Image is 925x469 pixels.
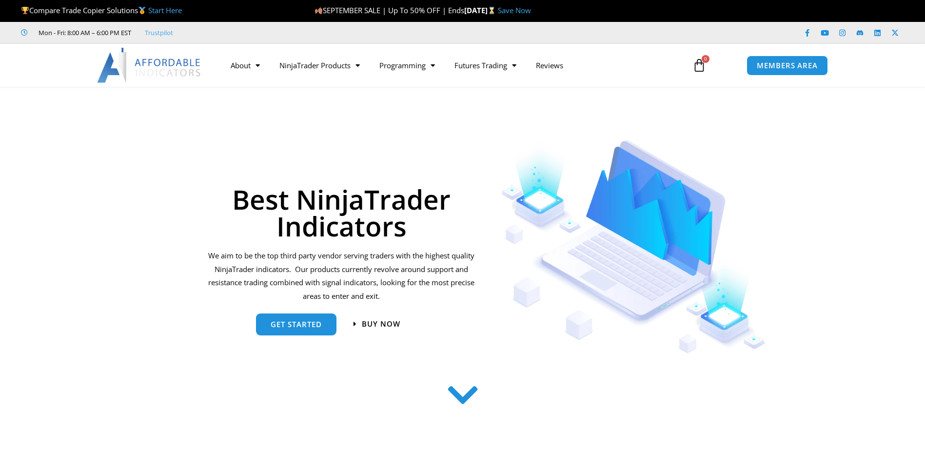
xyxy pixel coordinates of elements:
a: Buy now [354,320,400,328]
span: Compare Trade Copier Solutions [21,5,182,15]
span: 0 [702,55,709,63]
a: About [221,54,270,77]
span: SEPTEMBER SALE | Up To 50% OFF | Ends [315,5,464,15]
span: Mon - Fri: 8:00 AM – 6:00 PM EST [36,27,131,39]
a: Programming [370,54,445,77]
img: ⌛ [488,7,495,14]
span: MEMBERS AREA [757,62,818,69]
nav: Menu [221,54,681,77]
a: MEMBERS AREA [747,56,828,76]
a: Save Now [498,5,531,15]
img: 🥇 [138,7,146,14]
h1: Best NinjaTrader Indicators [207,186,476,239]
img: 🍂 [315,7,322,14]
a: Futures Trading [445,54,526,77]
img: LogoAI | Affordable Indicators – NinjaTrader [97,48,202,83]
strong: [DATE] [464,5,498,15]
a: NinjaTrader Products [270,54,370,77]
a: Trustpilot [145,27,173,39]
a: Start Here [148,5,182,15]
span: Buy now [362,320,400,328]
span: get started [271,321,322,328]
p: We aim to be the top third party vendor serving traders with the highest quality NinjaTrader indi... [207,249,476,303]
a: 0 [678,51,721,79]
a: get started [256,313,336,335]
img: Indicators 1 | Affordable Indicators – NinjaTrader [501,140,766,353]
a: Reviews [526,54,573,77]
img: 🏆 [21,7,29,14]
